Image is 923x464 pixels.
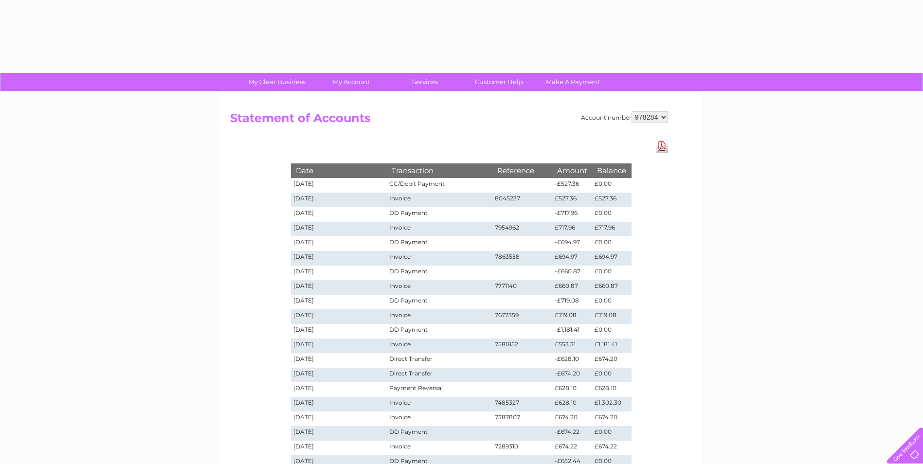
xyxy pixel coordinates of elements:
[552,222,592,236] td: £717.96
[492,251,553,266] td: 7863558
[311,73,391,91] a: My Account
[492,222,553,236] td: 7954962
[492,163,553,178] th: Reference
[552,368,592,382] td: -£674.20
[552,382,592,397] td: £628.10
[592,193,631,207] td: £527.36
[291,382,387,397] td: [DATE]
[291,280,387,295] td: [DATE]
[552,266,592,280] td: -£660.87
[291,295,387,309] td: [DATE]
[552,193,592,207] td: £527.36
[592,324,631,339] td: £0.00
[387,309,492,324] td: Invoice
[592,441,631,455] td: £674.22
[291,324,387,339] td: [DATE]
[592,163,631,178] th: Balance
[592,236,631,251] td: £0.00
[492,397,553,411] td: 7485327
[592,309,631,324] td: £719.08
[533,73,613,91] a: Make A Payment
[592,251,631,266] td: £694.97
[387,193,492,207] td: Invoice
[291,193,387,207] td: [DATE]
[592,411,631,426] td: £674.20
[291,163,387,178] th: Date
[592,178,631,193] td: £0.00
[291,441,387,455] td: [DATE]
[237,73,317,91] a: My Clear Business
[230,111,668,130] h2: Statement of Accounts
[492,309,553,324] td: 7677359
[592,368,631,382] td: £0.00
[492,411,553,426] td: 7387807
[291,178,387,193] td: [DATE]
[552,309,592,324] td: £719.08
[552,236,592,251] td: -£694.97
[492,441,553,455] td: 7289310
[459,73,539,91] a: Customer Help
[581,111,668,123] div: Account number
[592,207,631,222] td: £0.00
[291,368,387,382] td: [DATE]
[387,353,492,368] td: Direct Transfer
[552,339,592,353] td: £553.31
[291,309,387,324] td: [DATE]
[552,353,592,368] td: -£628.10
[492,193,553,207] td: 8045237
[552,163,592,178] th: Amount
[291,251,387,266] td: [DATE]
[387,207,492,222] td: DD Payment
[291,207,387,222] td: [DATE]
[387,382,492,397] td: Payment Reversal
[291,411,387,426] td: [DATE]
[291,426,387,441] td: [DATE]
[387,426,492,441] td: DD Payment
[387,441,492,455] td: Invoice
[291,266,387,280] td: [DATE]
[552,426,592,441] td: -£674.22
[387,251,492,266] td: Invoice
[387,397,492,411] td: Invoice
[552,397,592,411] td: £628.10
[387,163,492,178] th: Transaction
[552,207,592,222] td: -£717.96
[387,411,492,426] td: Invoice
[656,139,668,153] a: Download Pdf
[387,266,492,280] td: DD Payment
[592,339,631,353] td: £1,181.41
[592,382,631,397] td: £628.10
[291,353,387,368] td: [DATE]
[592,397,631,411] td: £1,302.30
[592,222,631,236] td: £717.96
[385,73,465,91] a: Services
[592,353,631,368] td: £674.20
[291,222,387,236] td: [DATE]
[387,236,492,251] td: DD Payment
[387,295,492,309] td: DD Payment
[552,411,592,426] td: £674.20
[387,222,492,236] td: Invoice
[592,295,631,309] td: £0.00
[552,178,592,193] td: -£527.36
[387,339,492,353] td: Invoice
[387,178,492,193] td: CC/Debit Payment
[592,426,631,441] td: £0.00
[552,324,592,339] td: -£1,181.41
[387,324,492,339] td: DD Payment
[552,251,592,266] td: £694.97
[291,397,387,411] td: [DATE]
[492,280,553,295] td: 7771140
[492,339,553,353] td: 7581852
[387,368,492,382] td: Direct Transfer
[552,280,592,295] td: £660.87
[387,280,492,295] td: Invoice
[552,441,592,455] td: £674.22
[592,280,631,295] td: £660.87
[592,266,631,280] td: £0.00
[552,295,592,309] td: -£719.08
[291,236,387,251] td: [DATE]
[291,339,387,353] td: [DATE]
